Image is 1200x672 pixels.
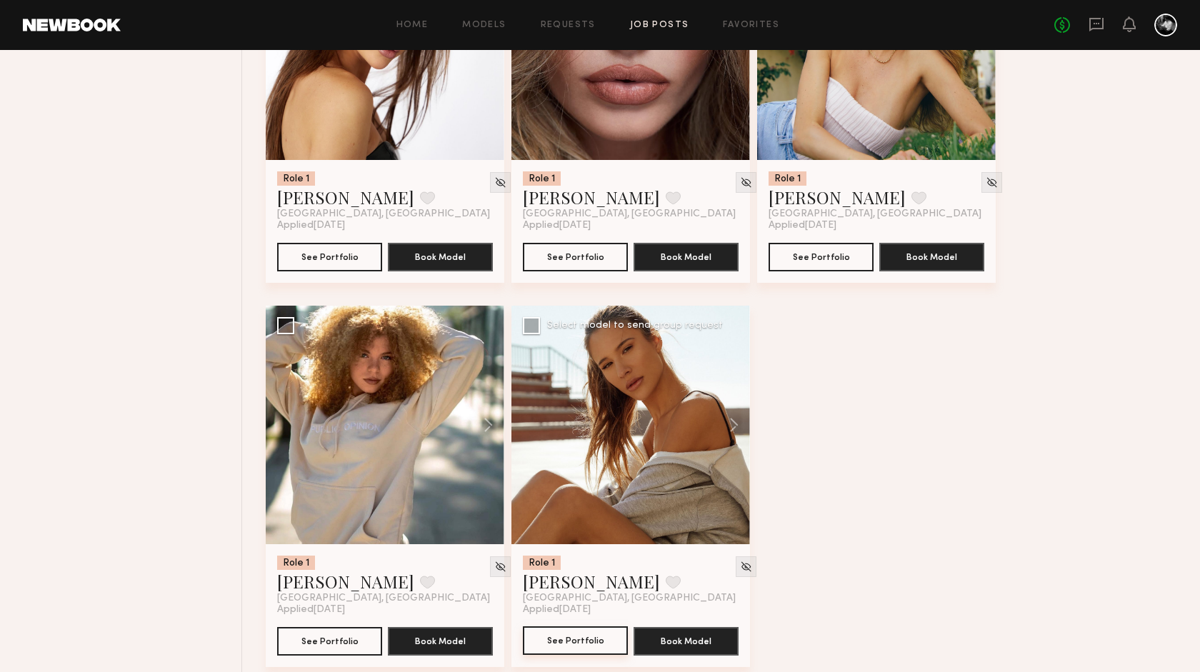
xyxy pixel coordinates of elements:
[723,21,779,30] a: Favorites
[523,627,628,656] a: See Portfolio
[523,243,628,271] button: See Portfolio
[523,604,739,616] div: Applied [DATE]
[277,604,493,616] div: Applied [DATE]
[388,250,493,262] a: Book Model
[769,171,806,186] div: Role 1
[634,627,739,656] button: Book Model
[277,186,414,209] a: [PERSON_NAME]
[547,321,723,331] div: Select model to send group request
[630,21,689,30] a: Job Posts
[277,209,490,220] span: [GEOGRAPHIC_DATA], [GEOGRAPHIC_DATA]
[494,561,506,573] img: Unhide Model
[769,220,984,231] div: Applied [DATE]
[634,243,739,271] button: Book Model
[388,627,493,656] button: Book Model
[769,209,981,220] span: [GEOGRAPHIC_DATA], [GEOGRAPHIC_DATA]
[494,176,506,189] img: Unhide Model
[388,243,493,271] button: Book Model
[879,243,984,271] button: Book Model
[879,250,984,262] a: Book Model
[523,556,561,570] div: Role 1
[523,570,660,593] a: [PERSON_NAME]
[277,220,493,231] div: Applied [DATE]
[277,593,490,604] span: [GEOGRAPHIC_DATA], [GEOGRAPHIC_DATA]
[277,570,414,593] a: [PERSON_NAME]
[277,171,315,186] div: Role 1
[740,561,752,573] img: Unhide Model
[277,243,382,271] button: See Portfolio
[523,220,739,231] div: Applied [DATE]
[523,593,736,604] span: [GEOGRAPHIC_DATA], [GEOGRAPHIC_DATA]
[523,171,561,186] div: Role 1
[634,634,739,646] a: Book Model
[740,176,752,189] img: Unhide Model
[388,634,493,646] a: Book Model
[523,186,660,209] a: [PERSON_NAME]
[986,176,998,189] img: Unhide Model
[277,627,382,656] button: See Portfolio
[523,626,628,655] button: See Portfolio
[769,243,874,271] button: See Portfolio
[541,21,596,30] a: Requests
[634,250,739,262] a: Book Model
[462,21,506,30] a: Models
[769,186,906,209] a: [PERSON_NAME]
[277,556,315,570] div: Role 1
[396,21,429,30] a: Home
[523,209,736,220] span: [GEOGRAPHIC_DATA], [GEOGRAPHIC_DATA]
